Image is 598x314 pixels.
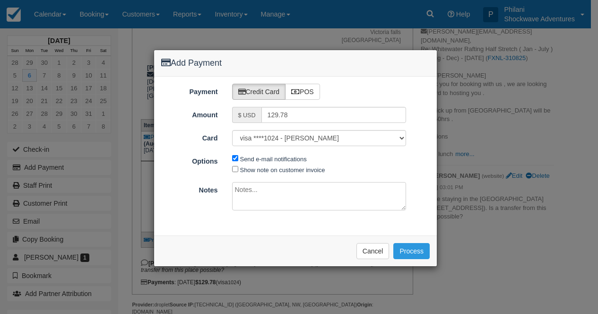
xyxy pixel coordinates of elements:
[154,107,225,120] label: Amount
[154,182,225,195] label: Notes
[356,243,390,259] button: Cancel
[161,57,430,70] h4: Add Payment
[154,84,225,97] label: Payment
[240,156,307,163] label: Send e-mail notifications
[261,107,407,123] input: Valid amount required.
[240,166,325,174] label: Show note on customer invoice
[232,84,286,100] label: Credit Card
[154,153,225,166] label: Options
[285,84,320,100] label: POS
[393,243,430,259] button: Process
[238,112,256,119] small: $ USD
[154,130,225,143] label: Card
